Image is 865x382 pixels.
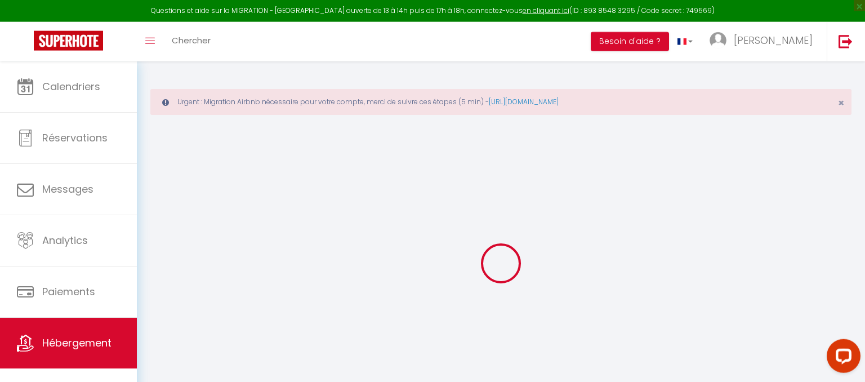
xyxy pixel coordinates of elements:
[34,31,103,51] img: Super Booking
[523,6,569,15] a: en cliquant ici
[42,131,108,145] span: Réservations
[591,32,669,51] button: Besoin d'aide ?
[818,335,865,382] iframe: LiveChat chat widget
[42,233,88,247] span: Analytics
[838,98,844,108] button: Close
[150,89,851,115] div: Urgent : Migration Airbnb nécessaire pour votre compte, merci de suivre ces étapes (5 min) -
[42,336,112,350] span: Hébergement
[42,79,100,94] span: Calendriers
[734,33,813,47] span: [PERSON_NAME]
[838,96,844,110] span: ×
[42,182,93,196] span: Messages
[163,22,219,61] a: Chercher
[839,34,853,48] img: logout
[710,32,726,49] img: ...
[42,285,95,299] span: Paiements
[489,97,559,106] a: [URL][DOMAIN_NAME]
[701,22,827,61] a: ... [PERSON_NAME]
[172,34,211,46] span: Chercher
